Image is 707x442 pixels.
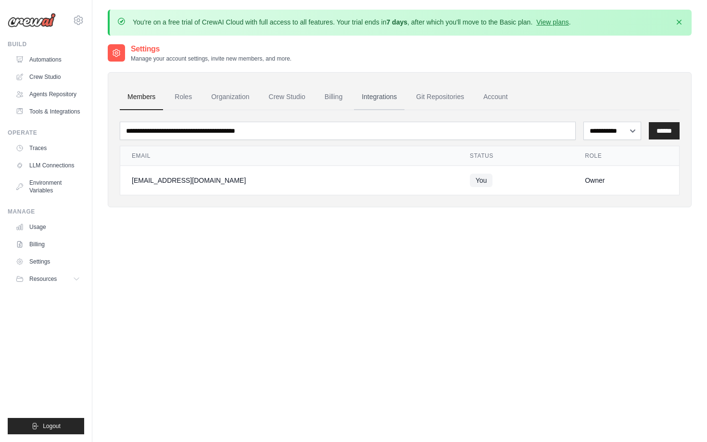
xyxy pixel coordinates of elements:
[476,84,516,110] a: Account
[408,84,472,110] a: Git Repositories
[8,208,84,215] div: Manage
[12,52,84,67] a: Automations
[317,84,350,110] a: Billing
[470,174,493,187] span: You
[8,13,56,27] img: Logo
[12,271,84,287] button: Resources
[131,43,291,55] h2: Settings
[261,84,313,110] a: Crew Studio
[133,17,571,27] p: You're on a free trial of CrewAI Cloud with full access to all features. Your trial ends in , aft...
[12,219,84,235] a: Usage
[43,422,61,430] span: Logout
[458,146,573,166] th: Status
[12,254,84,269] a: Settings
[12,87,84,102] a: Agents Repository
[132,176,447,185] div: [EMAIL_ADDRESS][DOMAIN_NAME]
[12,175,84,198] a: Environment Variables
[8,129,84,137] div: Operate
[12,237,84,252] a: Billing
[29,275,57,283] span: Resources
[203,84,257,110] a: Organization
[167,84,200,110] a: Roles
[131,55,291,63] p: Manage your account settings, invite new members, and more.
[120,146,458,166] th: Email
[12,158,84,173] a: LLM Connections
[536,18,568,26] a: View plans
[8,418,84,434] button: Logout
[12,69,84,85] a: Crew Studio
[585,176,668,185] div: Owner
[386,18,407,26] strong: 7 days
[8,40,84,48] div: Build
[354,84,404,110] a: Integrations
[120,84,163,110] a: Members
[12,140,84,156] a: Traces
[12,104,84,119] a: Tools & Integrations
[573,146,679,166] th: Role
